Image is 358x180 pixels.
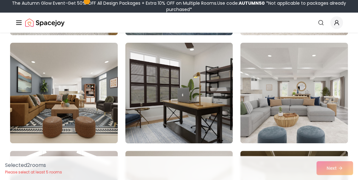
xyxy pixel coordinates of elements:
[5,170,62,175] p: Please select at least 5 rooms
[25,16,65,29] img: Spacejoy Logo
[240,43,348,143] img: Room room-33
[10,43,118,143] img: Room room-31
[15,13,343,33] nav: Global
[5,161,62,169] p: Selected 2 room s
[122,40,236,146] img: Room room-32
[25,16,65,29] a: Spacejoy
